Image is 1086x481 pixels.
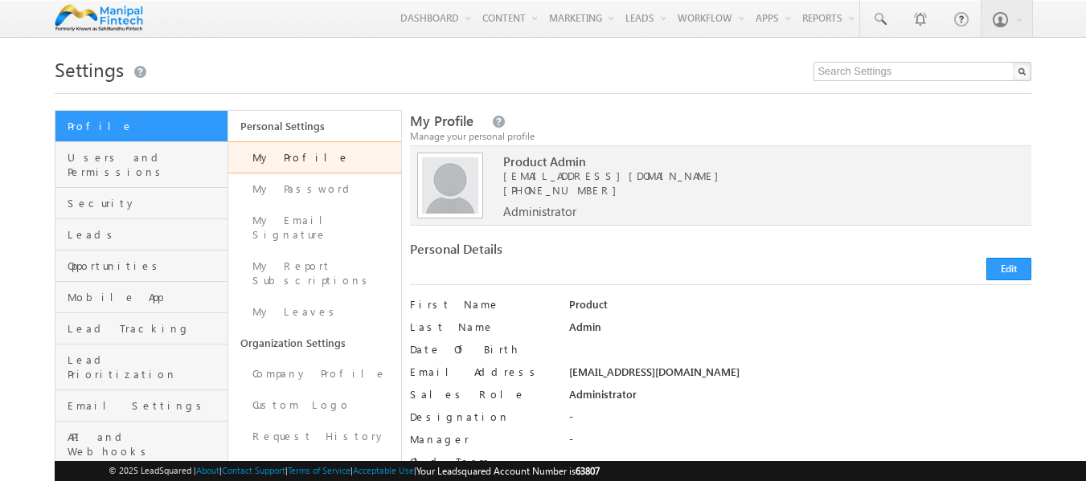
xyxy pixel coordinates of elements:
[55,251,227,282] a: Opportunities
[228,421,401,452] a: Request History
[576,465,600,477] span: 63807
[569,432,1031,455] div: -
[68,321,223,336] span: Lead Tracking
[68,259,223,273] span: Opportunities
[55,422,227,467] a: API and Webhooks
[55,219,227,251] a: Leads
[55,56,124,82] span: Settings
[55,282,227,313] a: Mobile App
[228,251,401,296] a: My Report Subscriptions
[410,365,554,379] label: Email Address
[68,227,223,242] span: Leads
[228,111,401,141] a: Personal Settings
[228,358,401,389] a: Company Profile
[228,141,401,173] a: My Profile
[55,111,227,142] a: Profile
[569,365,1031,387] div: [EMAIL_ADDRESS][DOMAIN_NAME]
[68,398,223,413] span: Email Settings
[109,463,600,479] span: © 2025 LeadSquared | | | | |
[353,465,414,475] a: Acceptable Use
[569,387,1031,410] div: Administrator
[503,204,576,218] span: Administrator
[68,430,223,459] span: API and Webhooks
[228,205,401,251] a: My Email Signature
[813,62,1031,81] input: Search Settings
[569,297,1031,320] div: Product
[410,129,1032,144] div: Manage your personal profile
[55,390,227,422] a: Email Settings
[288,465,350,475] a: Terms of Service
[410,410,554,424] label: Designation
[503,169,1001,183] span: [EMAIL_ADDRESS][DOMAIN_NAME]
[55,142,227,188] a: Users and Permissions
[416,465,600,477] span: Your Leadsquared Account Number is
[410,432,554,446] label: Manager
[68,119,223,133] span: Profile
[68,353,223,381] span: Lead Prioritization
[228,296,401,328] a: My Leaves
[68,290,223,304] span: Mobile App
[68,150,223,179] span: Users and Permissions
[569,410,1031,432] div: -
[228,328,401,358] a: Organization Settings
[222,465,285,475] a: Contact Support
[68,196,223,210] span: Security
[503,154,1001,169] span: Product Admin
[55,188,227,219] a: Security
[55,313,227,344] a: Lead Tracking
[55,4,144,32] img: Custom Logo
[410,242,713,264] div: Personal Details
[503,183,625,197] span: [PHONE_NUMBER]
[410,320,554,334] label: Last Name
[196,465,219,475] a: About
[410,387,554,402] label: Sales Role
[569,455,1031,477] div: -
[410,342,554,357] label: Date Of Birth
[410,112,473,130] span: My Profile
[569,320,1031,342] div: Admin
[410,297,554,312] label: First Name
[228,173,401,205] a: My Password
[55,344,227,390] a: Lead Prioritization
[986,258,1031,280] button: Edit
[228,389,401,421] a: Custom Logo
[410,455,554,469] label: Old Team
